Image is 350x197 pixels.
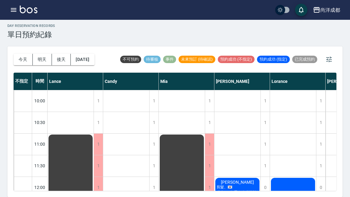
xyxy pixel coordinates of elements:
[205,155,214,177] div: 1
[163,57,176,62] span: 事件
[215,185,259,195] span: 剪髮、🇰🇷鑽光k12角蛋白鍍膜護髮
[32,155,48,177] div: 11:30
[270,73,326,90] div: Lorance
[52,54,71,65] button: 後天
[260,134,270,155] div: 1
[316,155,325,177] div: 1
[316,112,325,133] div: 1
[20,6,37,13] img: Logo
[205,134,214,155] div: 1
[316,134,325,155] div: 1
[316,90,325,112] div: 1
[218,57,255,62] span: 預約成功 (不指定)
[71,54,94,65] button: [DATE]
[320,6,340,14] div: 尚洋成都
[94,112,103,133] div: 1
[310,4,343,16] button: 尚洋成都
[149,155,158,177] div: 1
[32,112,48,133] div: 10:30
[292,57,317,62] span: 已完成預約
[295,4,307,16] button: save
[48,73,103,90] div: Lance
[159,73,214,90] div: Mia
[14,54,33,65] button: 今天
[149,134,158,155] div: 1
[32,73,48,90] div: 時間
[94,155,103,177] div: 1
[120,57,141,62] span: 不可預約
[14,73,32,90] div: 不指定
[103,73,159,90] div: Candy
[149,90,158,112] div: 1
[205,90,214,112] div: 1
[260,90,270,112] div: 1
[144,57,161,62] span: 待審核
[32,133,48,155] div: 11:00
[220,180,255,185] span: [PERSON_NAME]
[32,90,48,112] div: 10:00
[7,30,55,39] h3: 單日預約紀錄
[260,112,270,133] div: 1
[260,155,270,177] div: 1
[33,54,52,65] button: 明天
[257,57,290,62] span: 預約成功 (指定)
[214,73,270,90] div: [PERSON_NAME]
[7,24,55,28] h2: day Reservation records
[94,134,103,155] div: 1
[94,90,103,112] div: 1
[205,112,214,133] div: 1
[179,57,215,62] span: 未來預訂 (待確認)
[149,112,158,133] div: 1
